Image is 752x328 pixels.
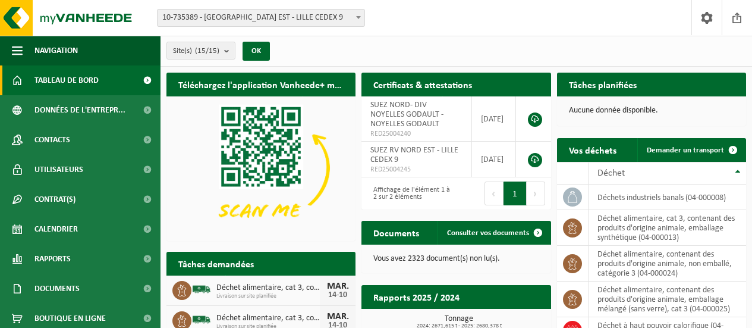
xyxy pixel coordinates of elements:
[326,291,350,299] div: 14-10
[637,138,745,162] a: Demander un transport
[589,185,746,210] td: déchets industriels banals (04-000008)
[34,36,78,65] span: Navigation
[34,95,125,125] span: Données de l'entrepr...
[216,283,320,293] span: Déchet alimentaire, cat 3, contenant des produits d'origine animale, emballage s...
[34,185,75,214] span: Contrat(s)
[504,182,527,205] button: 1
[367,180,450,207] div: Affichage de l'élément 1 à 2 sur 2 éléments
[370,146,458,164] span: SUEZ RV NORD EST - LILLE CEDEX 9
[472,96,516,142] td: [DATE]
[373,255,539,263] p: Vous avez 2323 document(s) non lu(s).
[589,246,746,282] td: déchet alimentaire, contenant des produits d'origine animale, non emballé, catégorie 3 (04-000024)
[195,47,219,55] count: (15/15)
[157,9,365,27] span: 10-735389 - SUEZ RV NORD EST - LILLE CEDEX 9
[166,73,355,96] h2: Téléchargez l'application Vanheede+ maintenant!
[191,279,212,299] img: BL-SO-LV
[361,73,484,96] h2: Certificats & attestations
[216,293,320,300] span: Livraison sur site planifiée
[557,73,649,96] h2: Tâches planifiées
[166,96,355,239] img: Download de VHEPlus App
[216,314,320,323] span: Déchet alimentaire, cat 3, contenant des produits d'origine animale, emballage s...
[370,129,462,139] span: RED25004240
[589,210,746,246] td: déchet alimentaire, cat 3, contenant des produits d'origine animale, emballage synthétique (04-00...
[166,42,235,60] button: Site(s)(15/15)
[173,42,219,60] span: Site(s)
[361,221,431,244] h2: Documents
[326,312,350,321] div: MAR.
[158,10,364,26] span: 10-735389 - SUEZ RV NORD EST - LILLE CEDEX 9
[438,221,550,245] a: Consulter vos documents
[34,244,71,274] span: Rapports
[370,165,462,174] span: RED25004245
[34,214,78,244] span: Calendrier
[569,107,734,115] p: Aucune donnée disponible.
[243,42,270,61] button: OK
[34,274,80,304] span: Documents
[166,252,266,275] h2: Tâches demandées
[34,155,83,185] span: Utilisateurs
[361,285,471,308] h2: Rapports 2025 / 2024
[447,229,529,237] span: Consulter vos documents
[597,168,625,178] span: Déchet
[647,146,724,154] span: Demander un transport
[34,125,70,155] span: Contacts
[326,282,350,291] div: MAR.
[527,182,545,205] button: Next
[557,138,628,161] h2: Vos déchets
[589,282,746,317] td: déchet alimentaire, contenant des produits d'origine animale, emballage mélangé (sans verre), cat...
[472,142,516,177] td: [DATE]
[370,101,443,129] span: SUEZ NORD- DIV NOYELLES GODAULT - NOYELLES GODAULT
[34,65,99,95] span: Tableau de bord
[484,182,504,205] button: Previous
